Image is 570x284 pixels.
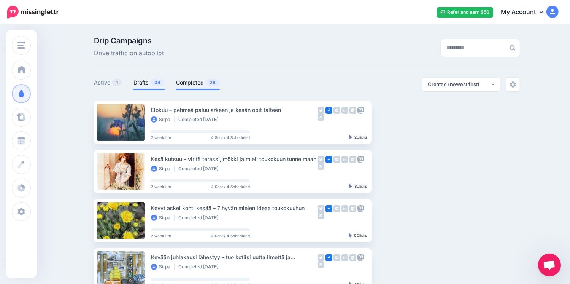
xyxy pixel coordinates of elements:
div: Clicks [349,135,367,140]
img: linkedin-grey-square.png [341,156,348,163]
a: Completed28 [176,78,220,87]
span: 28 [206,79,219,86]
img: google_business-grey-square.png [349,205,356,212]
button: Created (newest first) [422,78,500,91]
span: 2 week lite [151,136,171,139]
img: medium-grey-square.png [318,212,324,219]
b: 2 [354,135,357,139]
b: 8 [354,184,357,188]
img: pointer-grey-darker.png [349,233,352,238]
li: Completed [DATE] [178,166,222,172]
span: 2 week lite [151,185,171,188]
div: Created (newest first) [428,81,491,88]
img: pointer-grey-darker.png [349,135,352,139]
div: Avoin keskustelu [538,254,561,276]
span: 34 [151,79,164,86]
img: instagram-grey-square.png [333,156,340,163]
li: Completed [DATE] [178,264,222,270]
img: facebook-square.png [325,107,332,114]
span: 4 Sent / 4 Scheduled [211,185,250,188]
img: instagram-grey-square.png [333,205,340,212]
img: medium-grey-square.png [318,163,324,170]
img: medium-grey-square.png [318,114,324,121]
img: mastodon-grey-square.png [357,254,364,261]
img: twitter-grey-square.png [318,205,324,212]
img: facebook-square.png [325,254,332,261]
div: Kesä kutsuu – viritä terassi, mökki ja mieli toukokuun tunnelmaan [151,155,318,163]
img: search-grey-6.png [510,45,515,51]
img: facebook-square.png [325,205,332,212]
div: Kevään juhlakausi lähestyy – tuo kotiisi uutta ilmettä ja juhlatunnelmaa! [151,253,318,262]
img: linkedin-grey-square.png [341,254,348,261]
a: Active1 [94,78,122,87]
img: twitter-grey-square.png [318,254,324,261]
a: My Account [493,3,559,22]
div: Kevyt askel kohti kesää – 7 hyvän mielen ideaa toukokuuhun [151,204,318,212]
img: menu.png [17,42,25,49]
img: twitter-grey-square.png [318,156,324,163]
img: medium-grey-square.png [318,261,324,268]
span: 4 Sent / 4 Scheduled [211,136,250,139]
span: 2 week lite [151,234,171,238]
li: Completed [DATE] [178,215,222,221]
li: Sirpa [151,264,175,270]
img: mastodon-grey-square.png [357,107,364,114]
img: Missinglettr [7,6,59,19]
span: 4 Sent / 4 Scheduled [211,234,250,238]
img: instagram-grey-square.png [333,107,340,114]
a: Drafts34 [133,78,165,87]
img: twitter-grey-square.png [318,107,324,114]
img: settings-grey.png [510,81,516,88]
span: Drive traffic on autopilot [94,48,164,58]
img: pointer-grey-darker.png [349,184,352,188]
li: Completed [DATE] [178,116,222,123]
div: Clicks [349,233,367,238]
a: Refer and earn $50 [437,7,493,18]
img: google_business-grey-square.png [349,107,356,114]
img: mastodon-grey-square.png [357,156,364,163]
img: linkedin-grey-square.png [341,205,348,212]
div: Clicks [349,184,367,189]
span: Drip Campaigns [94,37,164,45]
li: Sirpa [151,116,175,123]
b: 0 [354,233,357,238]
img: google_business-grey-square.png [349,156,356,163]
img: facebook-square.png [325,156,332,163]
span: 1 [112,79,122,86]
div: Elokuu – pehmeä paluu arkeen ja kesän opit talteen [151,105,318,114]
li: Sirpa [151,215,175,221]
img: mastodon-grey-square.png [357,205,364,212]
img: instagram-grey-square.png [333,254,340,261]
img: linkedin-grey-square.png [341,107,348,114]
li: Sirpa [151,166,175,172]
img: google_business-grey-square.png [349,254,356,261]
